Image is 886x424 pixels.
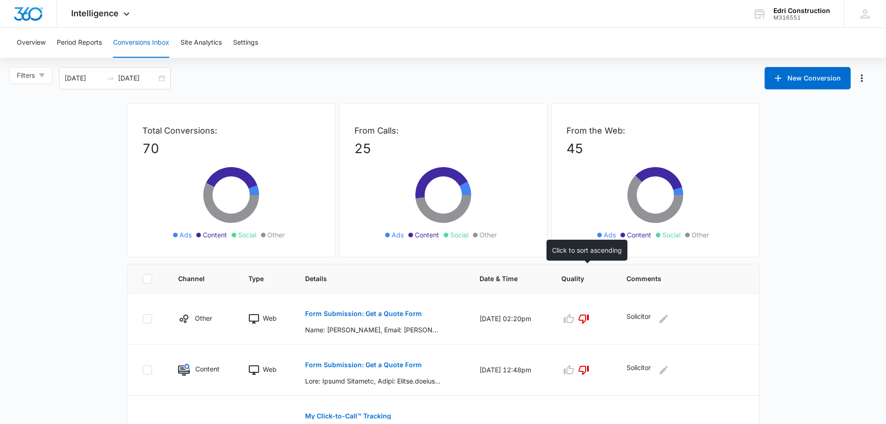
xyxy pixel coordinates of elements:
[305,325,440,335] p: Name: [PERSON_NAME], Email: [PERSON_NAME][EMAIL_ADDRESS][DOMAIN_NAME], Phone: [PHONE_NUMBER], Wha...
[656,363,671,377] button: Edit Comments
[305,310,422,317] p: Form Submission: Get a Quote Form
[561,274,590,283] span: Quality
[626,363,651,377] p: Solicitor
[203,230,227,240] span: Content
[248,274,269,283] span: Type
[626,274,731,283] span: Comments
[854,71,869,86] button: Manage Numbers
[566,124,744,137] p: From the Web:
[180,28,222,58] button: Site Analytics
[233,28,258,58] button: Settings
[107,74,114,82] span: to
[692,230,709,240] span: Other
[267,230,285,240] span: Other
[263,313,277,323] p: Web
[305,354,422,376] button: Form Submission: Get a Quote Form
[480,274,526,283] span: Date & Time
[354,139,532,158] p: 25
[773,14,830,21] div: account id
[305,274,444,283] span: Details
[118,73,157,83] input: End date
[180,230,192,240] span: Ads
[480,230,497,240] span: Other
[662,230,680,240] span: Social
[142,124,320,137] p: Total Conversions:
[107,74,114,82] span: swap-right
[71,8,119,18] span: Intelligence
[65,73,103,83] input: Start date
[178,274,213,283] span: Channel
[305,362,422,368] p: Form Submission: Get a Quote Form
[392,230,404,240] span: Ads
[765,67,851,89] button: New Conversion
[450,230,468,240] span: Social
[17,28,46,58] button: Overview
[238,230,256,240] span: Social
[113,28,169,58] button: Conversions Inbox
[57,28,102,58] button: Period Reports
[627,230,651,240] span: Content
[656,311,671,326] button: Edit Comments
[468,293,550,344] td: [DATE] 02:20pm
[604,230,616,240] span: Ads
[546,240,627,261] div: Click to sort ascending
[195,313,212,323] p: Other
[305,303,422,325] button: Form Submission: Get a Quote Form
[415,230,439,240] span: Content
[354,124,532,137] p: From Calls:
[9,67,53,84] button: Filters
[195,364,220,374] p: Content
[142,139,320,158] p: 70
[626,311,651,326] p: Solicitor
[263,364,277,374] p: Web
[305,413,391,419] p: My Click-to-Call™ Tracking
[773,7,830,14] div: account name
[17,70,35,81] span: Filters
[305,376,440,386] p: Lore: Ipsumd Sitametc, Adipi: Elitse.doeiusmodtemporin@utlab.etd, Magna: 8808605259, Aliq Enimadm...
[566,139,744,158] p: 45
[468,344,550,396] td: [DATE] 12:48pm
